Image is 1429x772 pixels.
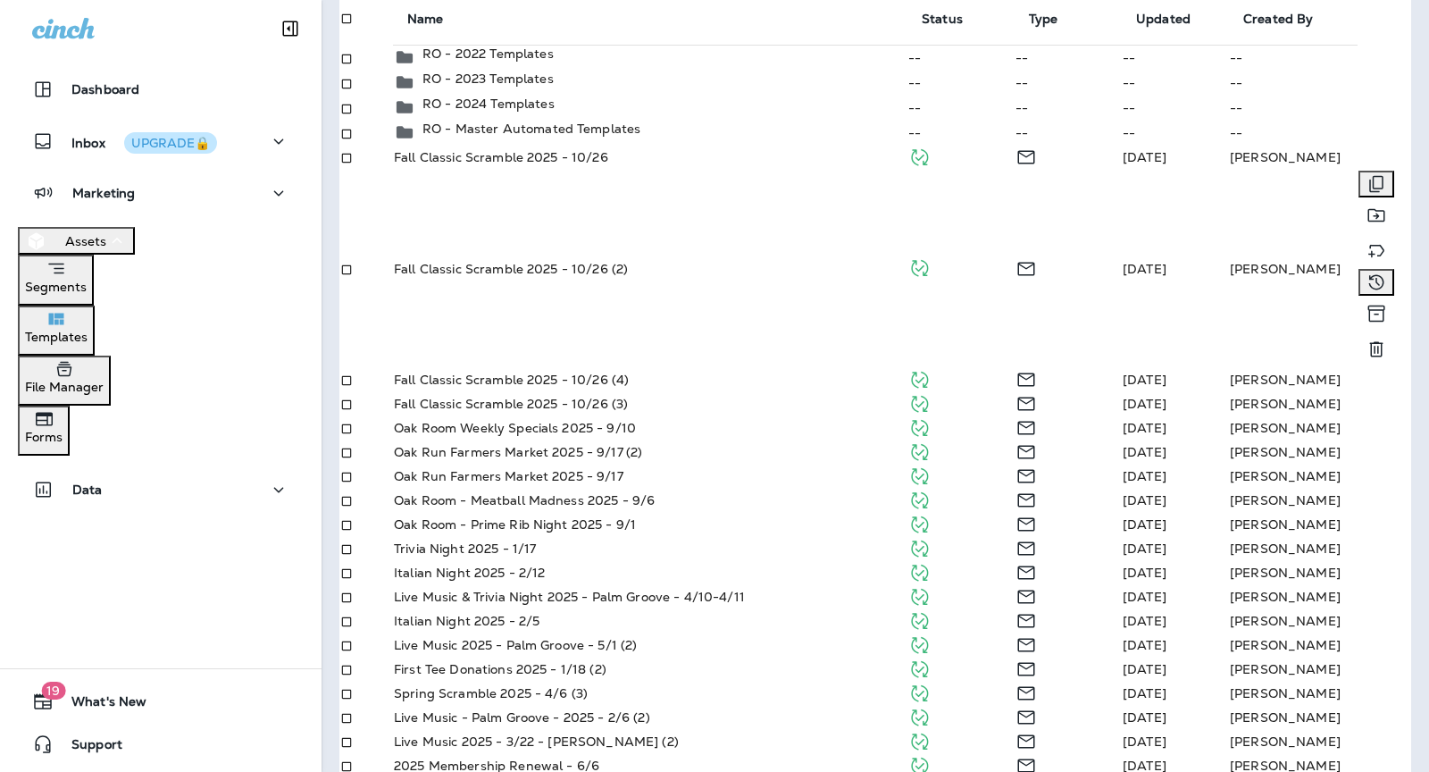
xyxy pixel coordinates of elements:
[1229,634,1411,658] td: [PERSON_NAME]
[907,96,1015,121] td: --
[18,406,70,456] button: Forms
[1229,489,1411,513] td: [PERSON_NAME]
[1015,515,1037,531] span: Email
[908,491,931,507] span: Published
[407,12,444,27] span: Name
[25,280,87,294] p: Segments
[908,611,931,627] span: Published
[1229,368,1411,392] td: [PERSON_NAME]
[394,469,623,483] p: Oak Run Farmers Market 2025 - 9/17
[908,539,931,555] span: Published
[1229,71,1411,96] td: --
[1123,637,1166,653] span: Brooks Mires
[908,732,931,748] span: Published
[1358,296,1395,331] button: Archive
[394,614,539,628] p: Italian Night 2025 - 2/5
[908,515,931,531] span: Published
[1229,392,1411,416] td: [PERSON_NAME]
[394,541,536,556] p: Trivia Night 2025 - 1/17
[1015,491,1037,507] span: Email
[1123,613,1166,629] span: Brooks Mires
[41,682,65,700] span: 19
[1123,468,1166,484] span: Brooks Mires
[394,397,628,411] p: Fall Classic Scramble 2025 - 10/26 (3)
[1358,233,1394,269] button: Add tags
[1015,659,1037,675] span: Email
[908,587,931,603] span: Published
[422,71,554,86] p: RO - 2023 Templates
[394,710,650,725] p: Live Music - Palm Groove - 2025 - 2/6 (2)
[908,442,931,458] span: Published
[1136,12,1191,27] span: Updated
[908,259,931,275] span: Published
[908,394,931,410] span: Published
[18,356,111,406] button: File Manager
[908,684,931,700] span: Published
[1015,635,1037,651] span: Email
[908,659,931,675] span: Published
[1123,661,1166,677] span: Brooks Mires
[394,686,588,701] p: Spring Scramble 2025 - 4/6 (3)
[908,147,931,164] span: Published
[1229,45,1411,71] td: --
[1029,12,1058,27] span: Type
[922,12,963,27] span: Status
[394,445,642,459] p: Oak Run Farmers Market 2025 - 9/17 (2)
[1015,611,1037,627] span: Email
[18,175,304,211] button: Marketing
[1123,420,1166,436] span: Brooks Mires
[1229,513,1411,537] td: [PERSON_NAME]
[422,46,554,61] p: RO - 2022 Templates
[1122,96,1229,121] td: --
[1122,45,1229,71] td: --
[65,234,106,248] p: Assets
[1015,121,1122,146] td: --
[1122,71,1229,96] td: --
[1015,684,1037,700] span: Email
[124,132,217,154] button: UPGRADE🔒
[394,373,629,387] p: Fall Classic Scramble 2025 - 10/26 (4)
[1123,685,1166,701] span: Brooks Mires
[1123,372,1166,388] span: Brooks Mires
[18,684,304,719] button: 19What's New
[908,635,931,651] span: Published
[394,734,679,749] p: Live Music 2025 - 3/22 - [PERSON_NAME] (2)
[1243,12,1313,27] span: Created By
[922,11,986,27] span: Status
[394,662,606,676] p: First Tee Donations 2025 - 1/18 (2)
[18,71,304,107] button: Dashboard
[1123,709,1166,726] span: Brooks Mires
[1229,146,1411,170] td: [PERSON_NAME]
[394,517,636,532] p: Oak Room - Prime Rib Night 2025 - 9/1
[25,380,104,394] p: File Manager
[908,756,931,772] span: Published
[1015,708,1037,724] span: Email
[1229,170,1358,368] td: [PERSON_NAME]
[1229,658,1411,682] td: [PERSON_NAME]
[1015,587,1037,603] span: Email
[908,370,931,386] span: Published
[1122,121,1229,146] td: --
[907,121,1015,146] td: --
[131,137,210,149] div: UPGRADE🔒
[1229,441,1411,465] td: [PERSON_NAME]
[1015,147,1037,164] span: Email
[1123,492,1166,508] span: Brooks Mires
[394,262,628,276] p: Fall Classic Scramble 2025 - 10/26 (2)
[1015,539,1037,555] span: Email
[1229,465,1411,489] td: [PERSON_NAME]
[394,566,546,580] p: Italian Night 2025 - 2/12
[907,71,1015,96] td: --
[1358,331,1394,367] button: Delete
[908,418,931,434] span: Published
[1229,706,1411,730] td: [PERSON_NAME]
[394,150,608,164] p: Fall Classic Scramble 2025 - 10/26
[1243,11,1336,27] span: Created By
[1123,261,1166,277] span: Brooks Mires
[1015,370,1037,386] span: Email
[25,430,63,444] p: Forms
[1229,730,1411,754] td: [PERSON_NAME]
[18,726,304,762] button: Support
[54,694,146,716] span: What's New
[1123,734,1166,750] span: Brooks Mires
